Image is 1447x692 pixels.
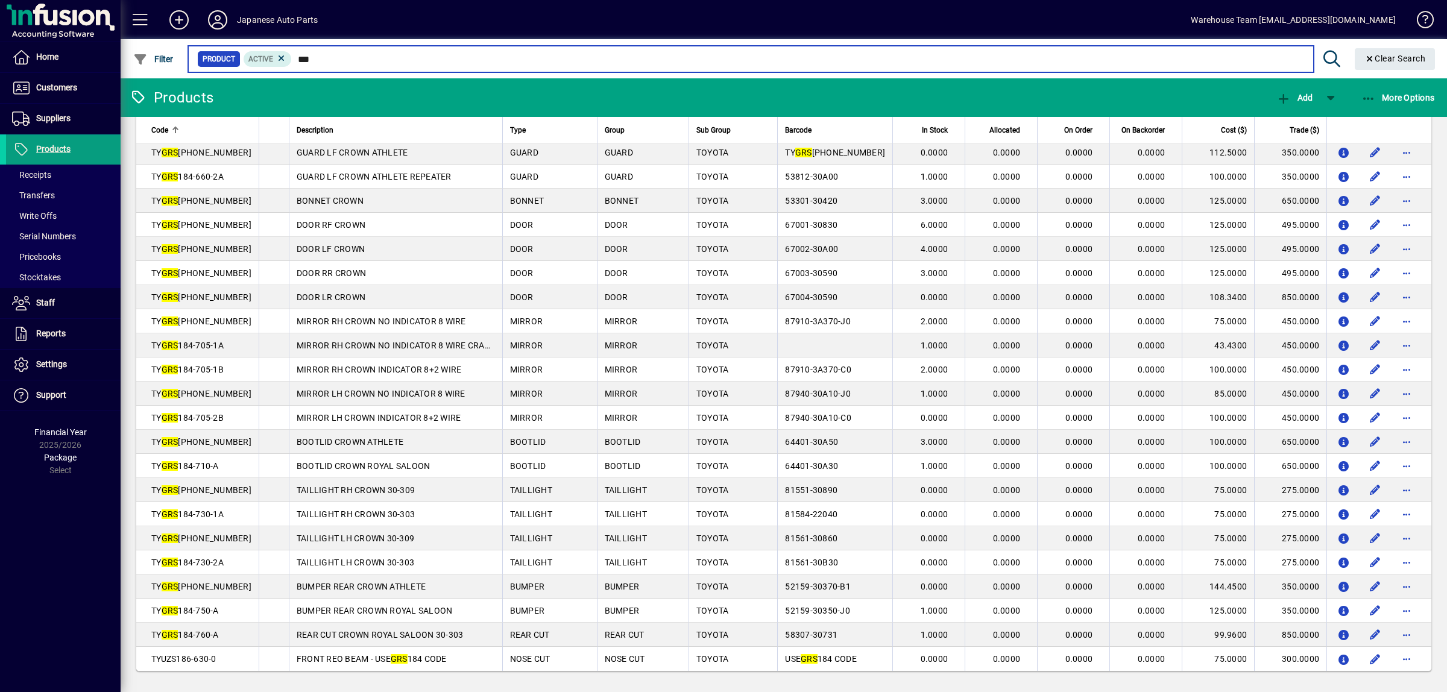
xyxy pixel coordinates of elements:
button: Edit [1366,336,1385,355]
button: Edit [1366,288,1385,307]
button: More Options [1358,87,1438,109]
td: 100.0000 [1182,357,1254,382]
span: TY [PHONE_NUMBER] [151,485,251,495]
button: More options [1397,432,1416,451]
button: Clear [1355,48,1436,70]
span: 0.0000 [1065,461,1093,471]
button: More options [1397,360,1416,379]
button: Edit [1366,480,1385,500]
span: DOOR RF CROWN [297,220,365,230]
span: 87910-3A370-J0 [785,316,851,326]
span: 53301-30420 [785,196,837,206]
button: More options [1397,553,1416,572]
span: 2.0000 [921,365,948,374]
div: Sub Group [696,124,770,137]
span: 0.0000 [993,341,1021,350]
span: 1.0000 [921,172,948,181]
td: 450.0000 [1254,406,1326,430]
span: Write Offs [12,211,57,221]
span: MIRROR [510,316,543,326]
span: TY 184-705-1B [151,365,224,374]
span: 64401-30A50 [785,437,838,447]
span: MIRROR [605,365,638,374]
span: 0.0000 [1138,292,1165,302]
td: 650.0000 [1254,189,1326,213]
span: 0.0000 [1138,220,1165,230]
a: Staff [6,288,121,318]
td: 275.0000 [1254,478,1326,502]
span: MIRROR RH CROWN INDICATOR 8+2 WIRE [297,365,462,374]
span: MIRROR [510,365,543,374]
span: 0.0000 [993,268,1021,278]
span: MIRROR [605,413,638,423]
button: More options [1397,456,1416,476]
span: 0.0000 [1065,220,1093,230]
td: 43.4300 [1182,333,1254,357]
em: GRS [162,316,178,326]
a: Write Offs [6,206,121,226]
div: Code [151,124,251,137]
span: 0.0000 [1138,172,1165,181]
span: 0.0000 [1065,413,1093,423]
td: 125.0000 [1182,261,1254,285]
span: Support [36,390,66,400]
span: Settings [36,359,67,369]
button: Add [160,9,198,31]
span: 0.0000 [993,413,1021,423]
div: Type [510,124,590,137]
span: Barcode [785,124,812,137]
span: Active [248,55,273,63]
td: 125.0000 [1182,189,1254,213]
td: 125.0000 [1182,237,1254,261]
td: 100.0000 [1182,165,1254,189]
td: 495.0000 [1254,261,1326,285]
span: 0.0000 [993,316,1021,326]
div: In Stock [900,124,959,137]
button: Edit [1366,239,1385,259]
button: More options [1397,263,1416,283]
button: Profile [198,9,237,31]
span: Stocktakes [12,272,61,282]
button: Edit [1366,191,1385,210]
span: GUARD [510,148,538,157]
button: Edit [1366,167,1385,186]
span: DOOR [510,292,534,302]
span: 0.0000 [1065,244,1093,254]
span: MIRROR [605,341,638,350]
span: 0.0000 [1138,341,1165,350]
td: 450.0000 [1254,333,1326,357]
span: TY [PHONE_NUMBER] [151,292,251,302]
span: TY 184-705-2B [151,413,224,423]
em: GRS [162,220,178,230]
span: 0.0000 [1065,148,1093,157]
button: More options [1397,649,1416,668]
em: GRS [162,292,178,302]
div: Barcode [785,124,885,137]
td: 495.0000 [1254,237,1326,261]
button: More options [1397,191,1416,210]
a: Support [6,380,121,410]
button: Edit [1366,601,1385,620]
em: GRS [162,365,178,374]
span: Filter [133,54,174,64]
button: Add [1273,87,1316,109]
span: 87910-3A370-C0 [785,365,851,374]
span: Reports [36,329,66,338]
button: More options [1397,167,1416,186]
span: TY [PHONE_NUMBER] [151,268,251,278]
span: TY [PHONE_NUMBER] [151,148,251,157]
span: Type [510,124,526,137]
span: MIRROR [605,316,638,326]
td: 495.0000 [1254,213,1326,237]
span: TOYOTA [696,437,729,447]
span: 1.0000 [921,461,948,471]
em: GRS [162,341,178,350]
span: 67002-30A00 [785,244,838,254]
span: 2.0000 [921,316,948,326]
span: TOYOTA [696,268,729,278]
span: TY [PHONE_NUMBER] [151,220,251,230]
span: 0.0000 [1065,292,1093,302]
a: Stocktakes [6,267,121,288]
span: 0.0000 [1065,316,1093,326]
mat-chip: Activation Status: Active [244,51,292,67]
